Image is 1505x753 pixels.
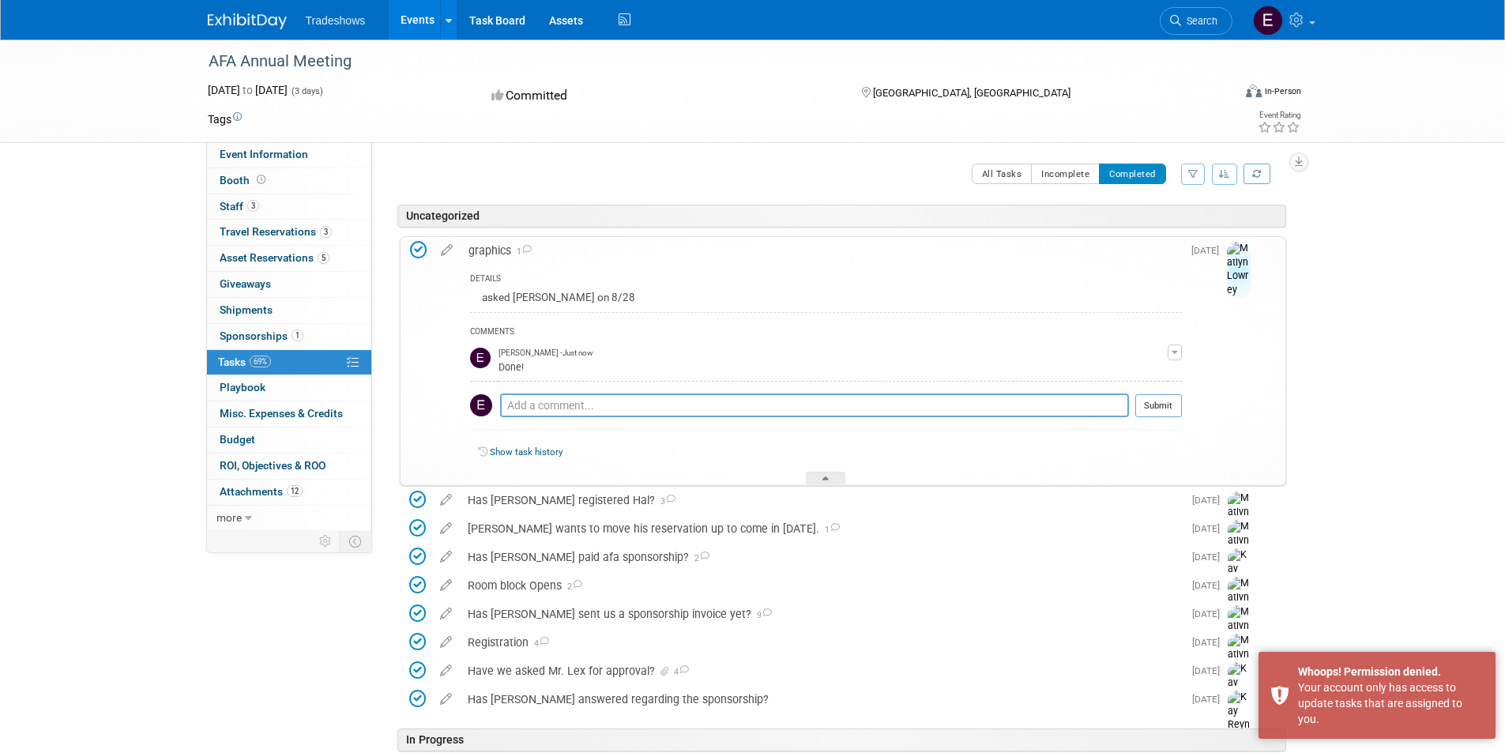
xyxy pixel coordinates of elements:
[1228,491,1251,548] img: Matlyn Lowrey
[1246,85,1262,97] img: Format-Inperson.png
[1192,608,1228,619] span: [DATE]
[220,174,269,186] span: Booth
[207,298,371,323] a: Shipments
[220,381,265,393] span: Playbook
[220,407,343,420] span: Misc. Expenses & Credits
[207,506,371,531] a: more
[460,572,1183,599] div: Room block Opens
[460,544,1183,570] div: Has [PERSON_NAME] paid afa sponsorship?
[1192,552,1228,563] span: [DATE]
[1099,164,1166,184] button: Completed
[1228,577,1251,633] img: Matlyn Lowrey
[287,485,303,497] span: 12
[511,247,532,257] span: 1
[819,525,840,535] span: 1
[432,692,460,706] a: edit
[460,487,1183,514] div: Has [PERSON_NAME] registered Hal?
[499,359,1168,374] div: Done!
[318,252,329,264] span: 5
[1192,694,1228,705] span: [DATE]
[470,394,492,416] img: Elizabeth Hisaw
[460,629,1183,656] div: Registration
[240,84,255,96] span: to
[432,664,460,678] a: edit
[207,142,371,168] a: Event Information
[1192,495,1228,506] span: [DATE]
[460,686,1183,713] div: Has [PERSON_NAME] answered regarding the sponsorship?
[432,521,460,536] a: edit
[312,531,340,552] td: Personalize Event Tab Strip
[208,84,288,96] span: [DATE] [DATE]
[220,433,255,446] span: Budget
[432,578,460,593] a: edit
[1228,662,1251,718] img: Kay Reynolds
[220,148,308,160] span: Event Information
[1192,580,1228,591] span: [DATE]
[432,635,460,649] a: edit
[292,329,303,341] span: 1
[220,329,303,342] span: Sponsorships
[470,273,1182,287] div: DETAILS
[460,601,1183,627] div: Has [PERSON_NAME] sent us a sponsorship invoice yet?
[1258,111,1300,119] div: Event Rating
[207,350,371,375] a: Tasks69%
[254,174,269,186] span: Booth not reserved yet
[207,220,371,245] a: Travel Reservations3
[208,13,287,29] img: ExhibitDay
[461,237,1182,264] div: graphics
[207,168,371,194] a: Booth
[1244,164,1270,184] a: Refresh
[433,243,461,258] a: edit
[216,511,242,524] span: more
[1160,7,1232,35] a: Search
[1228,634,1251,690] img: Matlyn Lowrey
[1139,82,1302,106] div: Event Format
[1298,664,1484,680] div: Whoops! Permission denied.
[207,246,371,271] a: Asset Reservations5
[218,356,271,368] span: Tasks
[207,194,371,220] a: Staff3
[1264,85,1301,97] div: In-Person
[220,200,259,213] span: Staff
[470,348,491,368] img: Elizabeth Hisaw
[1253,6,1283,36] img: Elizabeth Hisaw
[220,459,325,472] span: ROI, Objectives & ROO
[207,427,371,453] a: Budget
[751,610,772,620] span: 9
[1298,680,1484,727] div: Your account only has access to update tasks that are assigned to you.
[1181,15,1217,27] span: Search
[529,638,549,649] span: 4
[470,288,1182,312] div: asked [PERSON_NAME] on 8/28
[562,582,582,592] span: 2
[1135,394,1182,418] button: Submit
[306,14,366,27] span: Tradeshows
[397,205,1286,228] div: Uncategorized
[203,47,1209,76] div: AFA Annual Meeting
[490,446,562,457] a: Show task history
[1192,523,1228,534] span: [DATE]
[250,356,271,367] span: 69%
[655,496,675,506] span: 3
[220,277,271,290] span: Giveaways
[432,550,460,564] a: edit
[207,324,371,349] a: Sponsorships1
[1191,245,1227,256] span: [DATE]
[207,454,371,479] a: ROI, Objectives & ROO
[672,667,689,677] span: 4
[220,251,329,264] span: Asset Reservations
[470,325,1182,341] div: COMMENTS
[1228,548,1251,604] img: Kay Reynolds
[689,553,709,563] span: 2
[1031,164,1100,184] button: Incomplete
[1228,520,1251,576] img: Matlyn Lowrey
[220,485,303,498] span: Attachments
[207,375,371,401] a: Playbook
[1192,637,1228,648] span: [DATE]
[207,272,371,297] a: Giveaways
[247,200,259,212] span: 3
[207,401,371,427] a: Misc. Expenses & Credits
[1227,242,1251,298] img: Matlyn Lowrey
[320,226,332,238] span: 3
[220,303,273,316] span: Shipments
[499,348,593,359] span: [PERSON_NAME] - Just now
